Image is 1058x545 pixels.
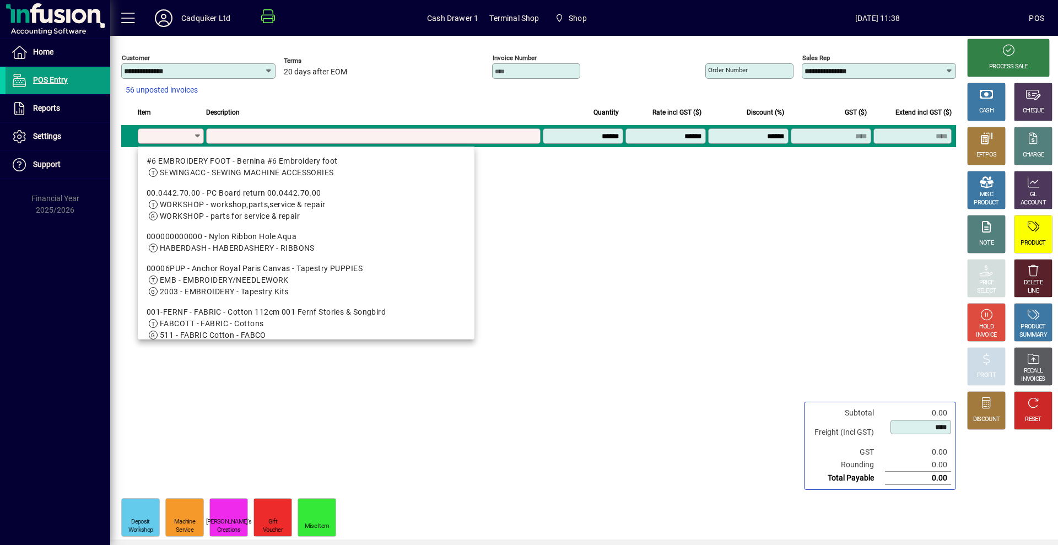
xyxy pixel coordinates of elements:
div: CHARGE [1023,151,1044,159]
td: Subtotal [809,407,885,419]
td: 0.00 [885,458,951,472]
button: Profile [146,8,181,28]
span: Cash Drawer 1 [427,9,478,27]
div: POS [1029,9,1044,27]
span: SEWINGACC - SEWING MACHINE ACCESSORIES [160,168,334,177]
td: Rounding [809,458,885,472]
div: Voucher [263,526,283,535]
mat-option: 000000000000 - Nylon Ribbon Hole Aqua [138,226,474,258]
span: Rate incl GST ($) [652,106,701,118]
div: PRODUCT [1021,323,1045,331]
mat-option: #6 EMBROIDERY FOOT - Bernina #6 Embroidery foot [138,151,474,183]
div: Cadquiker Ltd [181,9,230,27]
div: INVOICE [976,331,996,339]
div: MISC [980,191,993,199]
span: Shop [569,9,587,27]
div: 000000000000 - Nylon Ribbon Hole Aqua [147,231,466,242]
span: WORKSHOP - parts for service & repair [160,212,300,220]
div: Creations [217,526,240,535]
span: HABERDASH - HABERDASHERY - RIBBONS [160,244,315,252]
span: Terminal Shop [489,9,539,27]
div: Workshop [128,526,153,535]
span: WORKSHOP - workshop,parts,service & repair [160,200,325,209]
a: Settings [6,123,110,150]
div: GL [1030,191,1037,199]
td: Freight (Incl GST) [809,419,885,446]
span: [DATE] 11:38 [726,9,1029,27]
div: RECALL [1024,367,1043,375]
mat-option: 001-FERNF - FABRIC - Cotton 112cm 001 Fernf Stories & Songbird [138,302,474,346]
div: [PERSON_NAME]'s [206,518,252,526]
td: GST [809,446,885,458]
div: 001-FERNF - FABRIC - Cotton 112cm 001 Fernf Stories & Songbird [147,306,466,318]
mat-option: 00006PUP - Anchor Royal Paris Canvas - Tapestry PUPPIES [138,258,474,302]
div: PROFIT [977,371,996,380]
mat-label: Order number [708,66,748,74]
span: 20 days after EOM [284,68,347,77]
div: ACCOUNT [1021,199,1046,207]
span: POS Entry [33,75,68,84]
div: EFTPOS [976,151,997,159]
div: Machine [174,518,195,526]
span: Home [33,47,53,56]
mat-label: Sales rep [802,54,830,62]
div: HOLD [979,323,994,331]
div: PRICE [979,279,994,287]
div: Service [176,526,193,535]
div: PRODUCT [1021,239,1045,247]
div: RESET [1025,416,1041,424]
span: Item [138,106,151,118]
div: INVOICES [1021,375,1045,384]
div: DISCOUNT [973,416,1000,424]
div: Misc Item [305,522,330,531]
span: FABCOTT - FABRIC - Cottons [160,319,263,328]
span: Quantity [593,106,619,118]
div: PRODUCT [974,199,998,207]
span: Support [33,160,61,169]
span: EMB - EMBROIDERY/NEEDLEWORK [160,276,289,284]
button: 56 unposted invoices [121,80,202,100]
span: Shop [550,8,591,28]
td: 0.00 [885,446,951,458]
div: #6 EMBROIDERY FOOT - Bernina #6 Embroidery foot [147,155,466,167]
span: 56 unposted invoices [126,84,198,96]
mat-label: Customer [122,54,150,62]
mat-label: Invoice number [493,54,537,62]
span: Settings [33,132,61,141]
div: Deposit [131,518,149,526]
span: 2003 - EMBROIDERY - Tapestry Kits [160,287,288,296]
div: SELECT [977,287,996,295]
span: Terms [284,57,350,64]
mat-option: 00.0442.70.00 - PC Board return 00.0442.70.00 [138,183,474,226]
td: Total Payable [809,472,885,485]
td: 0.00 [885,407,951,419]
td: 0.00 [885,472,951,485]
a: Reports [6,95,110,122]
span: Reports [33,104,60,112]
div: 00006PUP - Anchor Royal Paris Canvas - Tapestry PUPPIES [147,263,466,274]
a: Support [6,151,110,179]
div: Gift [268,518,277,526]
span: Extend incl GST ($) [895,106,952,118]
div: LINE [1028,287,1039,295]
div: PROCESS SALE [989,63,1028,71]
span: Description [206,106,240,118]
span: Discount (%) [747,106,784,118]
div: DELETE [1024,279,1043,287]
div: SUMMARY [1019,331,1047,339]
span: GST ($) [845,106,867,118]
div: CASH [979,107,994,115]
div: NOTE [979,239,994,247]
div: CHEQUE [1023,107,1044,115]
div: 00.0442.70.00 - PC Board return 00.0442.70.00 [147,187,466,199]
span: 511 - FABRIC Cotton - FABCO [160,331,266,339]
a: Home [6,39,110,66]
